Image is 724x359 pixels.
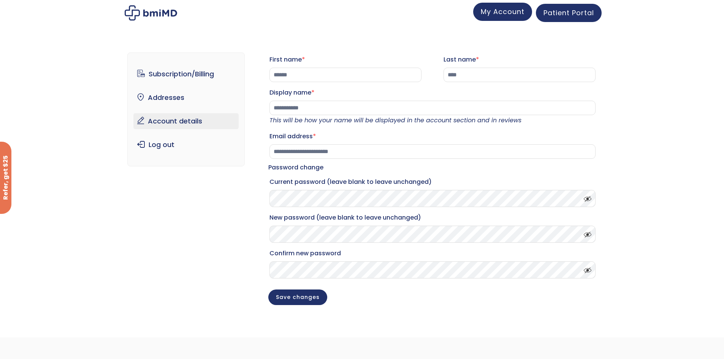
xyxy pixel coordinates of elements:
[269,87,596,99] label: Display name
[269,212,596,224] label: New password (leave blank to leave unchanged)
[543,8,594,17] span: Patient Portal
[125,5,177,21] img: My account
[444,54,596,66] label: Last name
[536,4,602,22] a: Patient Portal
[133,137,239,153] a: Log out
[268,162,323,173] legend: Password change
[269,130,596,142] label: Email address
[269,116,521,125] em: This will be how your name will be displayed in the account section and in reviews
[269,247,596,259] label: Confirm new password
[269,176,596,188] label: Current password (leave blank to leave unchanged)
[133,113,239,129] a: Account details
[133,90,239,106] a: Addresses
[268,289,327,305] button: Save changes
[127,52,245,166] nav: Account pages
[481,7,524,16] span: My Account
[133,66,239,82] a: Subscription/Billing
[269,54,421,66] label: First name
[473,3,532,21] a: My Account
